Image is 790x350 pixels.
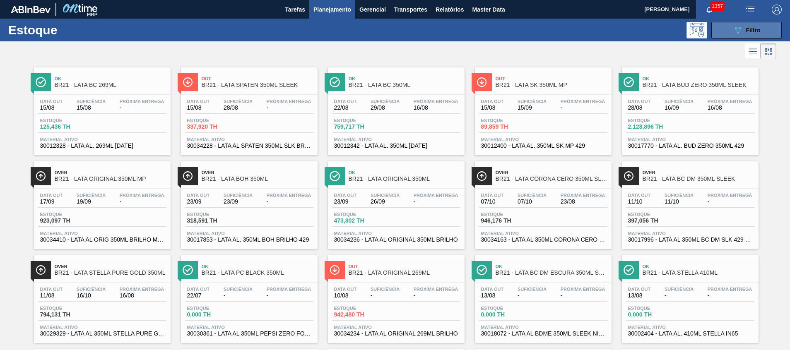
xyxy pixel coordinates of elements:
span: BR21 - LATA ORIGINAL 350ML [349,176,460,182]
span: 07/10 [518,199,547,205]
span: Material ativo [628,137,752,142]
span: 794,131 TH [40,312,98,318]
span: 942,480 TH [334,312,392,318]
span: Transportes [394,5,427,14]
img: Ícone [183,171,193,181]
span: Data out [628,99,651,104]
span: 946,176 TH [481,218,539,224]
span: 07/10 [481,199,504,205]
span: Suficiência [371,193,400,198]
span: 15/09 [518,105,547,111]
span: Suficiência [77,193,106,198]
span: Ok [55,76,166,81]
span: 16/09 [665,105,694,111]
span: Ok [643,76,754,81]
span: Suficiência [224,193,253,198]
span: Estoque [481,306,539,311]
button: Notificações [696,4,723,15]
span: Próxima Entrega [414,287,458,292]
span: 30002404 - LATA AL. 410ML STELLA IN65 [628,331,752,337]
img: Ícone [36,77,46,87]
span: Material ativo [187,137,311,142]
span: Próxima Entrega [120,193,164,198]
span: BR21 - LATA BC DM ESCURA 350ML SLEEK [496,270,607,276]
span: Suficiência [224,99,253,104]
span: 473,802 TH [334,218,392,224]
span: 125,436 TH [40,124,98,130]
span: 13/08 [628,292,651,299]
span: 0,000 TH [628,312,686,318]
img: Ícone [624,171,634,181]
span: - [267,105,311,111]
span: Estoque [481,118,539,123]
span: 30034236 - LATA AL ORIGINAL 350ML BRILHO [334,237,458,243]
span: Suficiência [665,99,694,104]
span: - [708,199,752,205]
span: 30034163 - LATA AL 350ML CORONA CERO SLEEK [481,237,605,243]
span: Estoque [40,306,98,311]
a: ÍconeOverBR21 - LATA BOH 350MLData out23/09Suficiência23/09Próxima Entrega-Estoque318,591 THMater... [175,155,322,249]
span: Suficiência [518,99,547,104]
a: ÍconeOverBR21 - LATA STELLA PURE GOLD 350MLData out11/08Suficiência16/10Próxima Entrega16/08Estoq... [28,249,175,343]
span: 23/09 [224,199,253,205]
span: Relatórios [436,5,464,14]
span: 30034228 - LATA AL SPATEN 350ML SLK BRILHO [187,143,311,149]
span: Próxima Entrega [267,193,311,198]
span: - [414,199,458,205]
span: Master Data [472,5,505,14]
span: - [224,292,253,299]
span: 15/08 [187,105,210,111]
span: Próxima Entrega [120,99,164,104]
span: BR21 - LATA PC BLACK 350ML [202,270,313,276]
span: Over [55,264,166,269]
span: Próxima Entrega [267,99,311,104]
span: Out [349,264,460,269]
span: 28/08 [628,105,651,111]
span: Estoque [40,118,98,123]
span: BR21 - LATA ORIGINAL 269ML [349,270,460,276]
span: - [561,105,605,111]
span: Planejamento [313,5,351,14]
span: 30012400 - LATA AL. 350ML SK MP 429 [481,143,605,149]
span: Ok [349,76,460,81]
span: 30034234 - LATA AL ORIGINAL 269ML BRILHO [334,331,458,337]
a: ÍconeOkBR21 - LATA STELLA 410MLData out13/08Suficiência-Próxima Entrega-Estoque0,000 THMaterial a... [616,249,763,343]
span: 16/10 [77,292,106,299]
span: Data out [334,287,357,292]
span: Data out [187,287,210,292]
span: Suficiência [665,287,694,292]
span: Suficiência [224,287,253,292]
span: 923,097 TH [40,218,98,224]
span: - [665,292,694,299]
span: BR21 - LATA BUD ZERO 350ML SLEEK [643,82,754,88]
span: 10/08 [334,292,357,299]
span: 23/09 [334,199,357,205]
a: ÍconeOkBR21 - LATA ORIGINAL 350MLData out23/09Suficiência26/09Próxima Entrega-Estoque473,802 THMa... [322,155,469,249]
span: 30017996 - LATA AL 350ML BC DM SLK 429 BRILHO [628,237,752,243]
span: 30018072 - LATA AL BDME 350ML SLEEK NIV23 429 [481,331,605,337]
span: Ok [202,264,313,269]
span: Suficiência [77,99,106,104]
span: Out [202,76,313,81]
span: 16/08 [120,292,164,299]
span: Material ativo [187,231,311,236]
span: 15/08 [77,105,106,111]
span: 11/10 [628,199,651,205]
span: Estoque [334,212,392,217]
span: 22/07 [187,292,210,299]
span: Filtro [746,27,761,34]
span: Estoque [187,306,245,311]
span: BR21 - LATA SK 350ML MP [496,82,607,88]
span: 15/08 [481,105,504,111]
span: 22/08 [334,105,357,111]
img: Logout [772,5,782,14]
span: 318,591 TH [187,218,245,224]
span: 0,000 TH [481,312,539,318]
span: Material ativo [334,231,458,236]
img: Ícone [36,171,46,181]
span: 30034410 - LATA AL ORIG 350ML BRILHO MULTIPACK [40,237,164,243]
span: Suficiência [518,193,547,198]
a: ÍconeOkBR21 - LATA PC BLACK 350MLData out22/07Suficiência-Próxima Entrega-Estoque0,000 THMaterial... [175,249,322,343]
span: BR21 - LATA ORIGINAL 350ML MP [55,176,166,182]
span: 11/10 [665,199,694,205]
